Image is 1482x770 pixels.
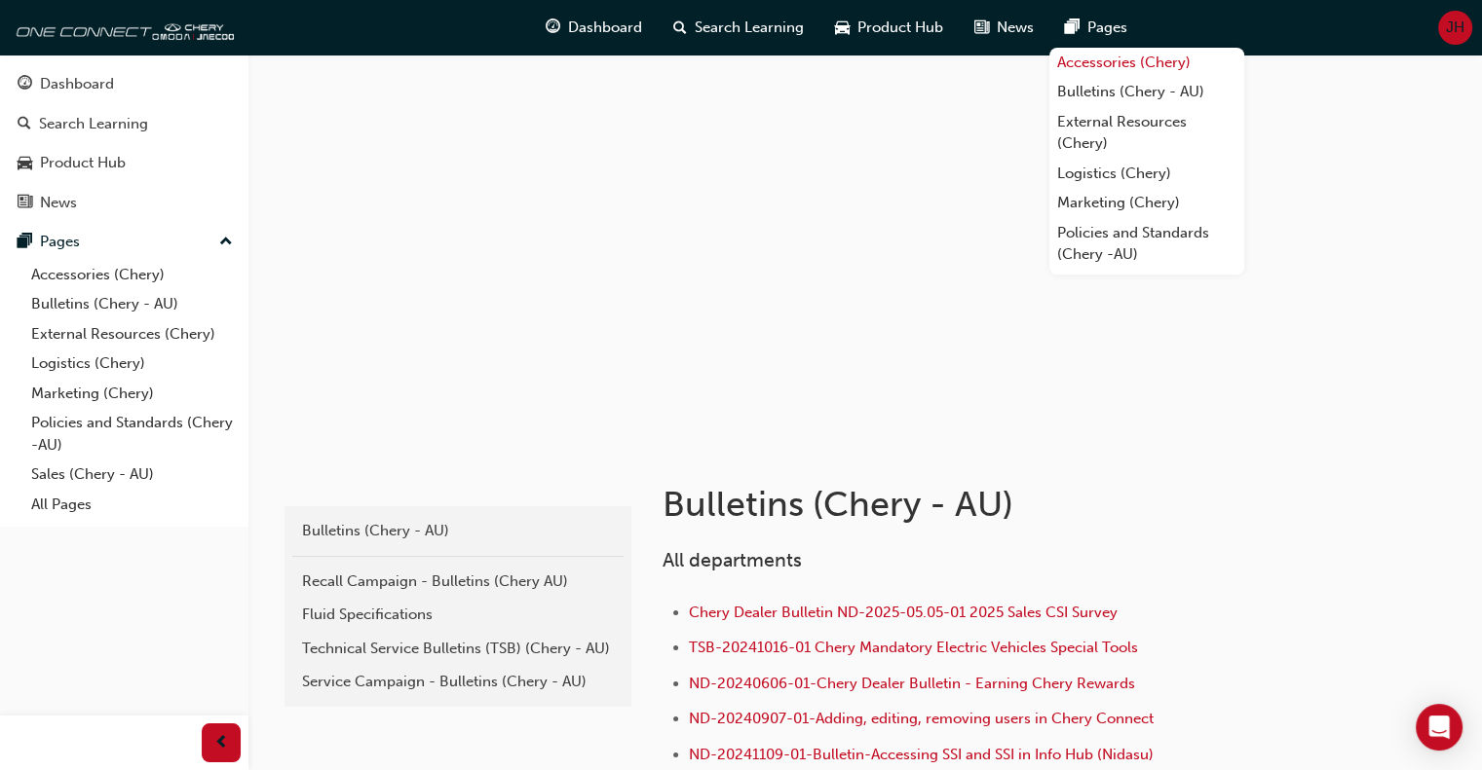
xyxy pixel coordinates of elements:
[689,639,1138,656] a: TSB-20241016-01 Chery Mandatory Electric Vehicles Special Tools
[8,224,241,260] button: Pages
[689,604,1118,621] a: Chery Dealer Bulletin ND-2025-05.05-01 2025 Sales CSI Survey
[23,490,241,520] a: All Pages
[40,192,77,214] div: News
[1049,48,1244,78] a: Accessories (Chery)
[23,348,241,379] a: Logistics (Chery)
[292,632,624,666] a: Technical Service Bulletins (TSB) (Chery - AU)
[1087,17,1127,39] span: Pages
[1049,77,1244,107] a: Bulletins (Chery - AU)
[974,16,989,40] span: news-icon
[689,675,1135,692] a: ND-20240606-01-Chery Dealer Bulletin - Earning Chery Rewards
[530,8,658,48] a: guage-iconDashboard
[39,113,148,135] div: Search Learning
[1446,17,1464,39] span: JH
[23,459,241,490] a: Sales (Chery - AU)
[1438,11,1472,45] button: JH
[8,145,241,181] a: Product Hub
[8,106,241,142] a: Search Learning
[292,665,624,699] a: Service Campaign - Bulletins (Chery - AU)
[40,152,126,174] div: Product Hub
[689,710,1154,727] a: ND-20240907-01-Adding, editing, removing users in Chery Connect
[1049,107,1244,159] a: External Resources (Chery)
[546,16,560,40] span: guage-icon
[1049,270,1244,300] a: Sales (Chery - AU)
[1049,159,1244,189] a: Logistics (Chery)
[663,483,1302,526] h1: Bulletins (Chery - AU)
[997,17,1034,39] span: News
[658,8,819,48] a: search-iconSearch Learning
[302,570,614,593] div: Recall Campaign - Bulletins (Chery AU)
[302,520,614,542] div: Bulletins (Chery - AU)
[8,66,241,102] a: Dashboard
[302,604,614,626] div: Fluid Specifications
[959,8,1049,48] a: news-iconNews
[292,514,624,548] a: Bulletins (Chery - AU)
[23,289,241,319] a: Bulletins (Chery - AU)
[8,62,241,224] button: DashboardSearch LearningProduct HubNews
[689,746,1154,763] a: ND-20241109-01-Bulletin-Accessing SSI and SSI in Info Hub (Nidasu)
[18,116,31,133] span: search-icon
[23,408,241,459] a: Policies and Standards (Chery -AU)
[1049,188,1244,218] a: Marketing (Chery)
[40,73,114,95] div: Dashboard
[1416,704,1463,751] div: Open Intercom Messenger
[18,234,32,251] span: pages-icon
[1049,8,1143,48] a: pages-iconPages
[23,260,241,290] a: Accessories (Chery)
[302,638,614,660] div: Technical Service Bulletins (TSB) (Chery - AU)
[40,231,80,253] div: Pages
[857,17,943,39] span: Product Hub
[568,17,642,39] span: Dashboard
[18,155,32,172] span: car-icon
[302,671,614,693] div: Service Campaign - Bulletins (Chery - AU)
[292,598,624,632] a: Fluid Specifications
[10,8,234,47] img: oneconnect
[695,17,804,39] span: Search Learning
[214,731,229,755] span: prev-icon
[819,8,959,48] a: car-iconProduct Hub
[673,16,687,40] span: search-icon
[663,549,802,571] span: All departments
[23,379,241,409] a: Marketing (Chery)
[292,565,624,599] a: Recall Campaign - Bulletins (Chery AU)
[18,76,32,93] span: guage-icon
[8,185,241,221] a: News
[23,319,241,349] a: External Resources (Chery)
[18,195,32,212] span: news-icon
[1065,16,1080,40] span: pages-icon
[1049,218,1244,270] a: Policies and Standards (Chery -AU)
[835,16,850,40] span: car-icon
[219,230,233,255] span: up-icon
